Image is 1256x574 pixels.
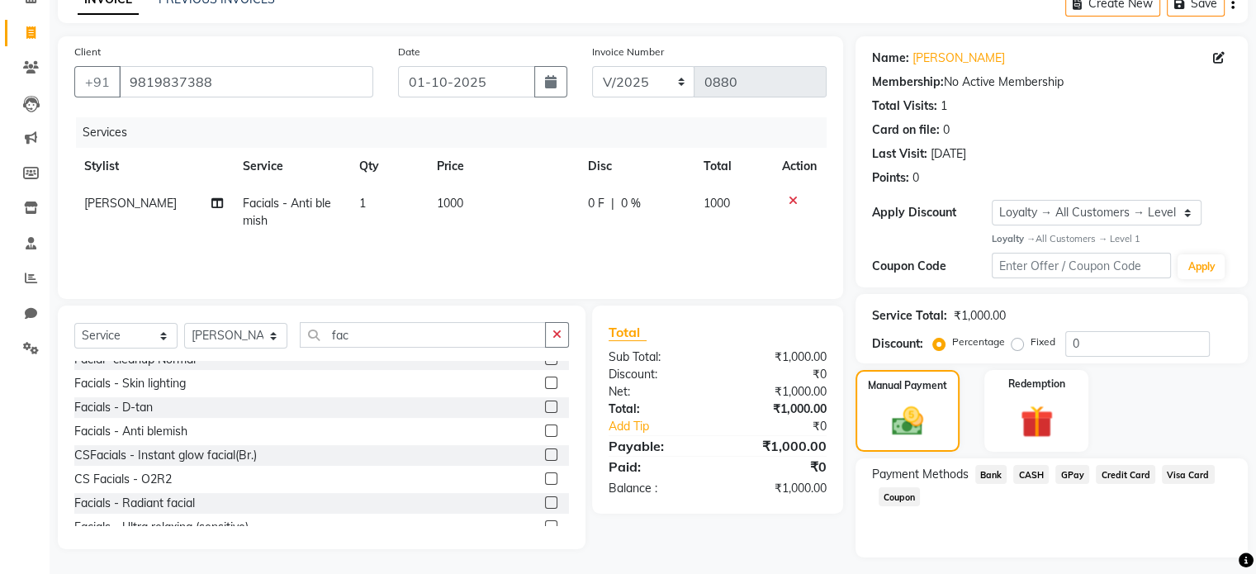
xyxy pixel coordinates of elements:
img: _gift.svg [1010,401,1064,443]
div: Facials - Skin lighting [74,375,186,392]
label: Fixed [1031,334,1055,349]
div: Facials - D-tan [74,399,153,416]
div: CSFacials - Instant glow facial(Br.) [74,447,257,464]
th: Service [233,148,349,185]
th: Stylist [74,148,233,185]
span: Bank [975,465,1007,484]
span: Payment Methods [872,466,969,483]
div: Coupon Code [872,258,992,275]
div: ₹1,000.00 [954,307,1006,325]
div: ₹0 [718,457,839,477]
span: GPay [1055,465,1089,484]
span: [PERSON_NAME] [84,196,177,211]
div: Points: [872,169,909,187]
a: Add Tip [596,418,737,435]
span: | [611,195,614,212]
div: Service Total: [872,307,947,325]
th: Disc [578,148,694,185]
div: Balance : [596,480,718,497]
div: 0 [912,169,919,187]
th: Qty [349,148,427,185]
div: Card on file: [872,121,940,139]
div: 0 [943,121,950,139]
div: Facials - Ultra relaxing (sensitive) [74,519,249,536]
div: Facials - Radiant facial [74,495,195,512]
span: Coupon [879,487,921,506]
div: ₹0 [718,366,839,383]
div: Apply Discount [872,204,992,221]
span: Visa Card [1162,465,1215,484]
span: 1 [359,196,366,211]
div: No Active Membership [872,74,1231,91]
span: Facials - Anti blemish [243,196,331,228]
label: Percentage [952,334,1005,349]
div: Membership: [872,74,944,91]
div: Discount: [596,366,718,383]
div: 1 [941,97,947,115]
div: Paid: [596,457,718,477]
span: Credit Card [1096,465,1155,484]
input: Search or Scan [300,322,546,348]
div: Total: [596,401,718,418]
th: Action [772,148,827,185]
label: Client [74,45,101,59]
img: _cash.svg [882,403,933,439]
span: Total [609,324,647,341]
span: CASH [1013,465,1049,484]
button: +91 [74,66,121,97]
input: Enter Offer / Coupon Code [992,253,1172,278]
input: Search by Name/Mobile/Email/Code [119,66,373,97]
a: [PERSON_NAME] [912,50,1005,67]
th: Price [427,148,578,185]
span: 1000 [437,196,463,211]
div: ₹1,000.00 [718,401,839,418]
div: ₹1,000.00 [718,349,839,366]
label: Invoice Number [592,45,664,59]
div: CS Facials - O2R2 [74,471,172,488]
label: Redemption [1008,377,1065,391]
div: Sub Total: [596,349,718,366]
span: 0 F [588,195,604,212]
button: Apply [1178,254,1225,279]
div: Net: [596,383,718,401]
div: ₹1,000.00 [718,480,839,497]
span: 0 % [621,195,641,212]
div: Name: [872,50,909,67]
div: Payable: [596,436,718,456]
div: Discount: [872,335,923,353]
label: Manual Payment [868,378,947,393]
div: Services [76,117,839,148]
div: ₹1,000.00 [718,383,839,401]
div: [DATE] [931,145,966,163]
div: ₹0 [737,418,838,435]
div: All Customers → Level 1 [992,232,1231,246]
div: Facials - Anti blemish [74,423,187,440]
label: Date [398,45,420,59]
div: ₹1,000.00 [718,436,839,456]
div: Last Visit: [872,145,927,163]
span: 1000 [704,196,730,211]
div: Total Visits: [872,97,937,115]
strong: Loyalty → [992,233,1036,244]
th: Total [694,148,772,185]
